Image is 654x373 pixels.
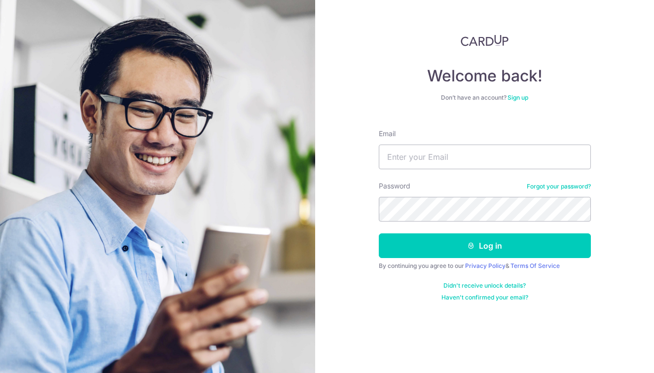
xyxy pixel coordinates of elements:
[379,129,396,139] label: Email
[379,181,410,191] label: Password
[461,35,509,46] img: CardUp Logo
[510,262,560,269] a: Terms Of Service
[379,94,591,102] div: Don’t have an account?
[441,294,528,301] a: Haven't confirmed your email?
[443,282,526,290] a: Didn't receive unlock details?
[508,94,528,101] a: Sign up
[465,262,506,269] a: Privacy Policy
[379,233,591,258] button: Log in
[379,145,591,169] input: Enter your Email
[527,183,591,190] a: Forgot your password?
[379,66,591,86] h4: Welcome back!
[379,262,591,270] div: By continuing you agree to our &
